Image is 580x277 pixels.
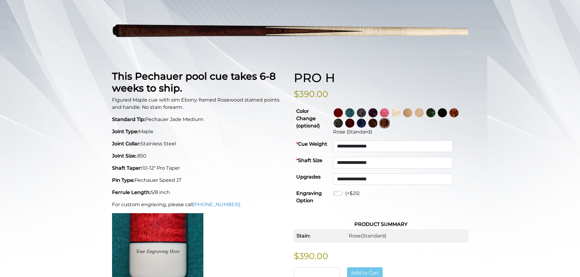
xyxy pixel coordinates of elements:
[294,71,468,85] h1: PRO H
[112,201,286,208] p: For custom engraving, please call
[403,108,412,117] img: Natural
[294,89,328,99] bdi: $390.00
[112,165,142,171] strong: Shaft Taper:
[426,108,435,117] img: Green
[415,108,424,117] img: Light Natural
[357,108,366,117] img: Smoke
[112,141,141,147] strong: Joint Collar:
[297,233,311,239] strong: Stain:
[368,108,378,117] img: Purple
[112,70,276,94] strong: This Pechauer pool cue takes 6-8 weeks to ship.
[112,153,136,159] strong: Joint Size:
[296,141,327,147] strong: Cue Weight
[361,233,386,239] span: (Standard)
[112,96,286,111] p: Figured Maple cue with sim Ebony-framed Rosewood stained points and handle. No stain forearm.
[334,108,343,117] img: Wine
[112,189,151,195] strong: Ferrule Length:
[334,119,343,128] img: Carbon
[296,190,322,203] strong: Engraving Option
[380,119,389,128] img: Rose
[296,174,321,180] strong: Upgrades
[112,152,286,160] p: .850
[112,129,139,134] strong: Joint Type:
[345,108,354,117] img: Turquoise
[354,221,407,227] strong: Product Summary
[112,177,286,184] p: Pechauer Speed JT
[193,202,241,207] a: [PHONE_NUMBER].
[112,116,286,123] p: Pechauer Jade Medium
[296,158,322,163] strong: Shaft Size
[368,119,378,128] img: Black Palm
[438,108,447,117] img: Ebony
[112,128,286,135] p: Maple
[345,190,360,197] label: (+$25)
[112,140,286,147] p: Stainless Steel
[449,108,459,117] img: Chestnut
[112,116,145,122] strong: Standard Tip:
[333,128,466,136] div: Rose (Standard)
[380,108,389,117] img: Pink
[112,177,135,183] strong: Pin Type:
[346,230,468,242] td: Rose
[112,189,286,196] p: 5/8 inch
[392,108,401,117] img: No Stain
[357,119,366,128] img: Blue
[112,164,286,172] p: 10-12" Pro Taper
[294,251,328,261] bdi: $390.00
[296,108,320,129] strong: Color Change (optional)
[345,119,354,128] img: Burgundy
